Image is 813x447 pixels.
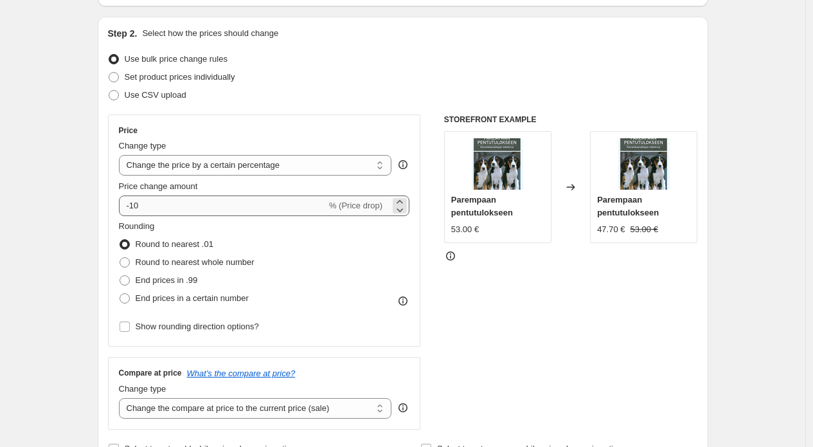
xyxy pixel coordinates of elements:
[472,138,523,190] img: 16854_kuva_80x.jpg
[125,54,228,64] span: Use bulk price change rules
[397,401,409,414] div: help
[125,90,186,100] span: Use CSV upload
[119,141,166,151] span: Change type
[444,114,698,125] h6: STOREFRONT EXAMPLE
[136,239,213,249] span: Round to nearest .01
[108,27,138,40] h2: Step 2.
[119,384,166,394] span: Change type
[142,27,278,40] p: Select how the prices should change
[597,223,625,236] div: 47.70 €
[125,72,235,82] span: Set product prices individually
[119,181,198,191] span: Price change amount
[119,221,155,231] span: Rounding
[451,195,513,217] span: Parempaan pentutulokseen
[597,195,659,217] span: Parempaan pentutulokseen
[630,223,658,236] strike: 53.00 €
[136,322,259,331] span: Show rounding direction options?
[397,158,409,171] div: help
[136,293,249,303] span: End prices in a certain number
[618,138,670,190] img: 16854_kuva_80x.jpg
[136,275,198,285] span: End prices in .99
[119,196,326,216] input: -15
[329,201,382,210] span: % (Price drop)
[187,369,296,378] button: What's the compare at price?
[451,223,479,236] div: 53.00 €
[136,257,255,267] span: Round to nearest whole number
[119,368,182,378] h3: Compare at price
[119,125,138,136] h3: Price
